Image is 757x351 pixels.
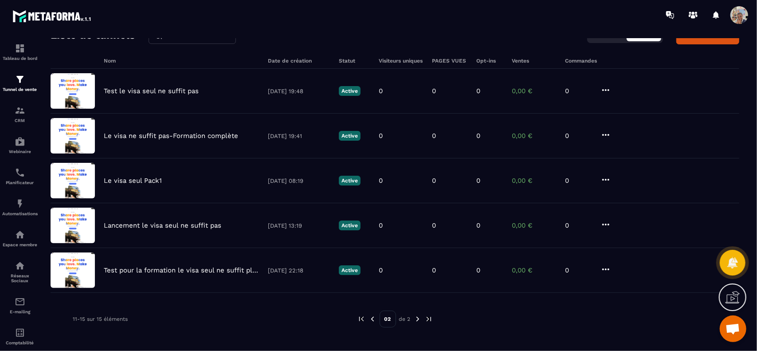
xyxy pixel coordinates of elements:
[432,266,436,274] p: 0
[2,192,38,223] a: automationsautomationsAutomatisations
[379,221,383,229] p: 0
[565,221,592,229] p: 0
[2,223,38,254] a: automationsautomationsEspace membre
[15,74,25,85] img: formation
[268,222,330,229] p: [DATE] 13:19
[268,267,330,274] p: [DATE] 22:18
[104,58,259,64] h6: Nom
[476,58,503,64] h6: Opt-ins
[2,290,38,321] a: emailemailE-mailing
[432,221,436,229] p: 0
[432,132,436,140] p: 0
[15,296,25,307] img: email
[2,211,38,216] p: Automatisations
[379,177,383,185] p: 0
[268,58,330,64] h6: Date de création
[565,87,592,95] p: 0
[2,67,38,99] a: formationformationTunnel de vente
[432,87,436,95] p: 0
[565,177,592,185] p: 0
[476,177,480,185] p: 0
[476,221,480,229] p: 0
[104,132,238,140] p: Le visa ne suffit pas-Formation complète
[104,87,199,95] p: Test le visa seul ne suffit pas
[268,177,330,184] p: [DATE] 08:19
[380,311,396,327] p: 02
[414,315,422,323] img: next
[379,58,423,64] h6: Visiteurs uniques
[2,130,38,161] a: automationsautomationsWebinaire
[2,180,38,185] p: Planificateur
[565,266,592,274] p: 0
[2,242,38,247] p: Espace membre
[339,131,361,141] p: Active
[512,221,556,229] p: 0,00 €
[379,132,383,140] p: 0
[51,73,95,109] img: image
[379,87,383,95] p: 0
[512,266,556,274] p: 0,00 €
[425,315,433,323] img: next
[268,88,330,95] p: [DATE] 19:48
[2,161,38,192] a: schedulerschedulerPlanificateur
[2,118,38,123] p: CRM
[476,266,480,274] p: 0
[720,316,746,342] a: Ouvrir le chat
[476,132,480,140] p: 0
[379,266,383,274] p: 0
[357,315,365,323] img: prev
[15,327,25,338] img: accountant
[512,87,556,95] p: 0,00 €
[2,273,38,283] p: Réseaux Sociaux
[51,208,95,243] img: image
[369,315,377,323] img: prev
[2,36,38,67] a: formationformationTableau de bord
[432,177,436,185] p: 0
[15,105,25,116] img: formation
[73,316,128,322] p: 11-15 sur 15 éléments
[565,58,597,64] h6: Commandes
[2,99,38,130] a: formationformationCRM
[51,118,95,154] img: image
[268,133,330,139] p: [DATE] 19:41
[15,167,25,178] img: scheduler
[512,177,556,185] p: 0,00 €
[512,132,556,140] p: 0,00 €
[15,136,25,147] img: automations
[2,340,38,345] p: Comptabilité
[2,149,38,154] p: Webinaire
[15,229,25,240] img: automations
[15,198,25,209] img: automations
[399,316,411,323] p: de 2
[339,221,361,230] p: Active
[15,43,25,54] img: formation
[339,176,361,185] p: Active
[565,132,592,140] p: 0
[476,87,480,95] p: 0
[12,8,92,24] img: logo
[2,87,38,92] p: Tunnel de vente
[2,56,38,61] p: Tableau de bord
[512,58,556,64] h6: Ventes
[432,58,467,64] h6: PAGES VUES
[15,260,25,271] img: social-network
[339,58,370,64] h6: Statut
[339,86,361,96] p: Active
[104,221,221,229] p: Lancement le visa seul ne suffit pas
[51,163,95,198] img: image
[2,309,38,314] p: E-mailing
[104,266,259,274] p: Test pour la formation le visa seul ne suffit plsu
[51,252,95,288] img: image
[104,177,162,185] p: Le visa seul Pack1
[339,265,361,275] p: Active
[2,254,38,290] a: social-networksocial-networkRéseaux Sociaux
